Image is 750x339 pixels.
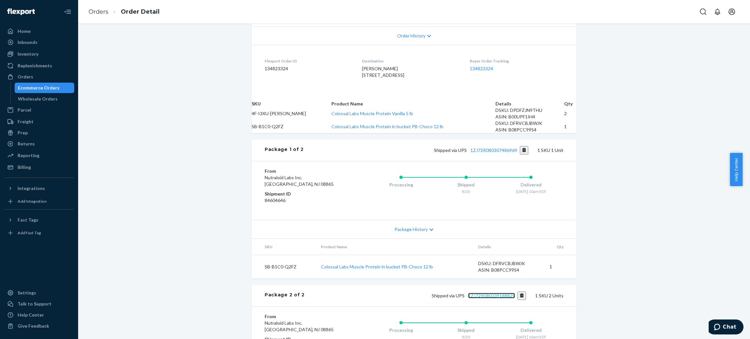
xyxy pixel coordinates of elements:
[18,230,41,236] div: Add Fast Tag
[4,310,74,320] a: Help Center
[478,267,539,273] div: ASIN: B08PCC99S4
[265,175,334,187] span: Nutraloid Labs Inc. [GEOGRAPHIC_DATA], NJ 08865
[265,58,352,64] dt: Flexport Order ID
[498,327,563,333] div: Delivered
[470,147,517,153] a: 1ZJ72R080307486969
[252,107,331,120] td: 4F-I3XU-[PERSON_NAME]
[265,146,304,155] div: Package 1 of 2
[305,292,563,300] div: 1 SKU 2 Units
[4,37,74,47] a: Inbounds
[4,321,74,331] button: Give Feedback
[495,114,564,120] div: ASIN: B00UPF1IH4
[495,107,564,114] div: DSKU: DPDFZJN9THU
[83,2,165,21] ol: breadcrumbs
[564,107,576,120] td: 2
[331,124,443,129] a: Colossal Labs Muscle Protein in bucket PB-Choco 12 lb
[121,8,160,15] a: Order Detail
[498,189,563,194] div: [DATE] 10am EDT
[265,65,352,72] dd: 134823324
[4,196,74,207] a: Add Integration
[18,62,52,69] div: Replenishments
[18,312,44,318] div: Help Center
[265,191,342,197] dt: Shipment ID
[544,255,576,278] td: 1
[4,162,74,172] a: Billing
[18,129,28,136] div: Prep
[495,101,564,107] th: Details
[265,197,342,204] dd: 84604646
[304,146,563,155] div: 1 SKU 1 Unit
[395,226,428,233] span: Package History
[4,72,74,82] a: Orders
[15,83,75,93] a: Ecommerce Orders
[321,264,433,269] a: Colossal Labs Muscle Protein in bucket PB-Choco 12 lb
[4,105,74,115] a: Parcel
[18,141,35,147] div: Returns
[4,215,74,225] button: Fast Tags
[368,182,434,188] div: Processing
[89,8,108,15] a: Orders
[4,116,74,127] a: Freight
[18,198,47,204] div: Add Integration
[564,120,576,133] td: 1
[711,5,724,18] button: Open notifications
[468,293,515,298] a: 1ZJ72R080339188829
[470,66,493,71] a: 134823324
[265,292,305,300] div: Package 2 of 2
[362,66,404,78] span: [PERSON_NAME] [STREET_ADDRESS]
[4,26,74,36] a: Home
[564,101,576,107] th: Qty
[362,58,459,64] dt: Destination
[520,146,529,155] button: Copy tracking number
[252,239,316,255] th: SKU
[18,51,38,57] div: Inventory
[252,101,331,107] th: SKU
[18,217,38,223] div: Fast Tags
[434,327,499,333] div: Shipped
[518,292,526,300] button: Copy tracking number
[4,299,74,309] button: Talk to Support
[61,5,74,18] button: Close Navigation
[4,49,74,59] a: Inventory
[709,319,743,336] iframe: Opens a widget where you can chat to one of our agents
[725,5,738,18] button: Open account menu
[18,39,37,46] div: Inbounds
[18,28,31,34] div: Home
[331,111,413,116] a: Colossal Labs Muscle Protein Vanilla 5 lb
[368,327,434,333] div: Processing
[15,94,75,104] a: Wholesale Orders
[498,182,563,188] div: Delivered
[18,164,31,170] div: Billing
[4,139,74,149] a: Returns
[252,120,331,133] td: SB-B1C0-Q2FZ
[4,128,74,138] a: Prep
[4,183,74,194] button: Integrations
[18,96,58,102] div: Wholesale Orders
[470,58,563,64] dt: Buyer Order Tracking
[18,74,33,80] div: Orders
[730,153,743,186] button: Help Center
[697,5,710,18] button: Open Search Box
[434,182,499,188] div: Shipped
[4,228,74,238] a: Add Fast Tag
[252,255,316,278] td: SB-B1C0-Q2FZ
[18,290,36,296] div: Settings
[544,239,576,255] th: Qty
[473,239,545,255] th: Details
[18,323,49,329] div: Give Feedback
[434,147,529,153] span: Shipped via UPS
[495,120,564,127] div: DSKU: DFRVCBJBWJK
[265,313,342,320] dt: From
[18,152,39,159] div: Reporting
[18,107,31,113] div: Parcel
[316,239,473,255] th: Product Name
[432,293,526,298] span: Shipped via UPS
[495,127,564,133] div: ASIN: B08PCC99S4
[331,101,495,107] th: Product Name
[18,85,60,91] div: Ecommerce Orders
[265,168,342,174] dt: From
[4,288,74,298] a: Settings
[7,8,35,15] img: Flexport logo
